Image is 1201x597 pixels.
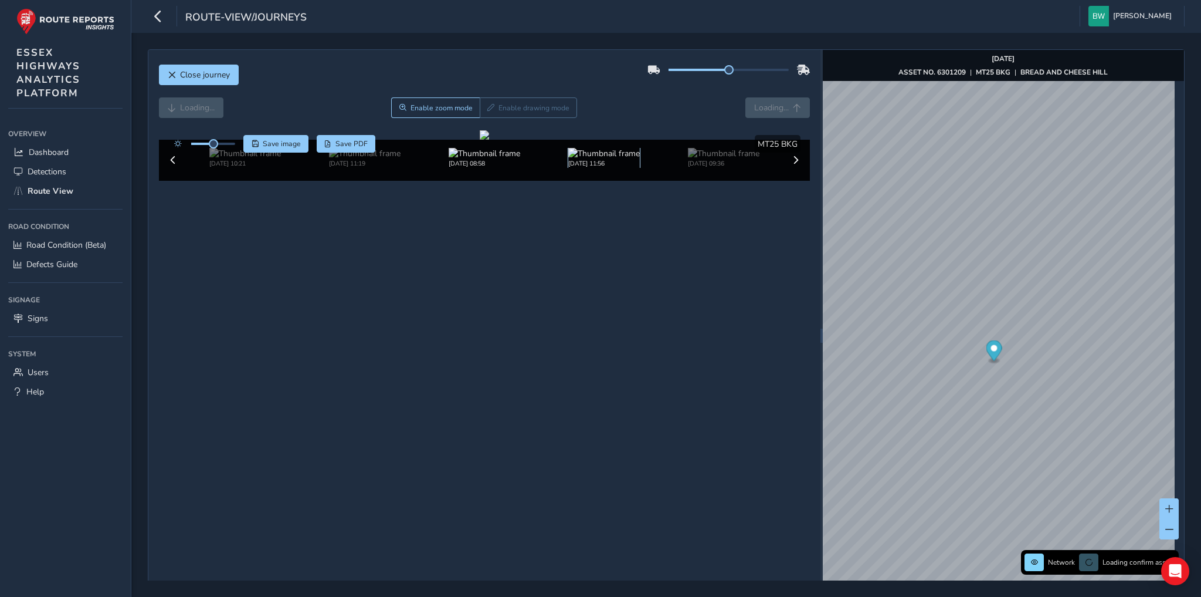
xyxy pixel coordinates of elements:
div: Overview [8,125,123,143]
a: Defects Guide [8,255,123,274]
a: Help [8,382,123,402]
strong: ASSET NO. 6301209 [898,68,966,77]
div: Map marker [986,340,1002,365]
a: Route View [8,181,123,201]
span: Signs [28,313,48,324]
div: | | [898,68,1108,77]
div: [DATE] 10:21 [209,159,281,168]
span: ESSEX HIGHWAYS ANALYTICS PLATFORM [16,46,80,100]
button: [PERSON_NAME] [1088,6,1176,26]
div: Open Intercom Messenger [1161,557,1189,585]
span: Route View [28,185,73,197]
div: [DATE] 09:36 [688,159,759,168]
span: Save image [263,139,301,149]
button: Zoom [391,97,480,118]
span: Detections [28,166,66,177]
span: Users [28,367,49,378]
img: rr logo [16,8,114,35]
img: Thumbnail frame [329,148,401,159]
a: Signs [8,309,123,328]
span: Defects Guide [26,259,77,270]
div: [DATE] 08:58 [449,159,520,168]
span: Enable zoom mode [410,103,473,113]
a: Detections [8,162,123,181]
img: diamond-layout [1088,6,1109,26]
button: PDF [317,135,376,153]
a: Dashboard [8,143,123,162]
span: route-view/journeys [185,10,307,26]
strong: BREAD AND CHEESE HILL [1020,68,1108,77]
a: Users [8,363,123,382]
strong: [DATE] [992,54,1015,63]
img: Thumbnail frame [568,148,640,159]
span: Dashboard [29,147,69,158]
div: [DATE] 11:19 [329,159,401,168]
span: [PERSON_NAME] [1113,6,1172,26]
img: Thumbnail frame [449,148,520,159]
span: Help [26,386,44,397]
button: Close journey [159,65,239,85]
img: Thumbnail frame [688,148,759,159]
div: Road Condition [8,218,123,235]
span: MT25 BKG [758,139,798,150]
span: Network [1048,558,1075,567]
div: Signage [8,291,123,309]
img: Thumbnail frame [209,148,281,159]
span: Loading confirm assets [1102,558,1175,567]
a: Road Condition (Beta) [8,235,123,255]
strong: MT25 BKG [976,68,1010,77]
button: Save [243,135,308,153]
div: System [8,345,123,363]
span: Road Condition (Beta) [26,240,106,251]
span: Close journey [180,69,230,80]
span: Save PDF [335,139,368,149]
div: [DATE] 11:56 [568,159,640,168]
